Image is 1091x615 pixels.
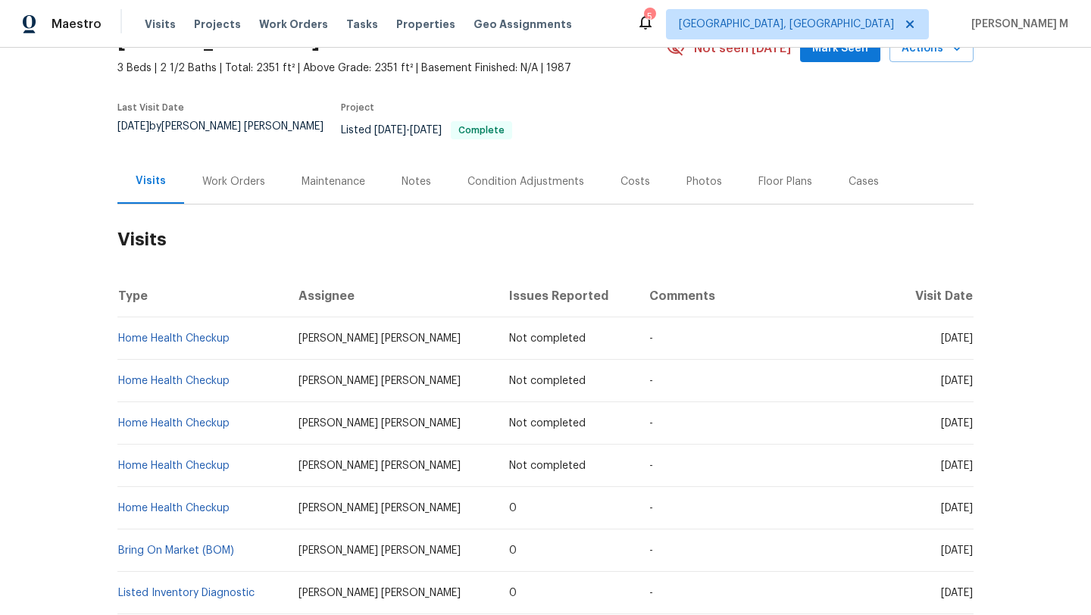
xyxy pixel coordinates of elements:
span: Listed [341,125,512,136]
span: [PERSON_NAME] [PERSON_NAME] [299,503,461,514]
span: [PERSON_NAME] [PERSON_NAME] [299,376,461,386]
div: Maintenance [302,174,365,189]
span: 0 [509,545,517,556]
a: Home Health Checkup [118,460,230,471]
div: by [PERSON_NAME] [PERSON_NAME] [117,121,341,150]
button: Mark Seen [800,35,880,63]
span: [DATE] [941,460,973,471]
div: Costs [621,174,650,189]
span: - [649,588,653,598]
th: Comments [637,275,894,317]
span: Not completed [509,376,586,386]
th: Visit Date [894,275,974,317]
span: [PERSON_NAME] [PERSON_NAME] [299,545,461,556]
span: [DATE] [941,333,973,344]
span: Properties [396,17,455,32]
span: Projects [194,17,241,32]
span: [DATE] [941,503,973,514]
h2: Visits [117,204,974,275]
a: Listed Inventory Diagnostic [118,588,255,598]
span: - [649,333,653,344]
a: Home Health Checkup [118,376,230,386]
span: Visits [145,17,176,32]
th: Issues Reported [497,275,636,317]
span: 3 Beds | 2 1/2 Baths | Total: 2351 ft² | Above Grade: 2351 ft² | Basement Finished: N/A | 1987 [117,61,667,76]
div: Condition Adjustments [467,174,584,189]
span: [DATE] [374,125,406,136]
span: - [649,460,653,471]
span: [PERSON_NAME] [PERSON_NAME] [299,588,461,598]
h2: [STREET_ADDRESS] [117,33,320,48]
div: Cases [849,174,879,189]
span: [GEOGRAPHIC_DATA], [GEOGRAPHIC_DATA] [679,17,894,32]
span: Tasks [346,19,378,30]
div: Visits [136,173,166,189]
span: - [649,503,653,514]
th: Assignee [286,275,497,317]
span: Last Visit Date [117,103,184,112]
span: Not completed [509,460,586,471]
span: Not completed [509,418,586,429]
div: 5 [644,9,655,24]
span: Work Orders [259,17,328,32]
span: Actions [902,39,961,58]
span: 0 [509,503,517,514]
span: Geo Assignments [474,17,572,32]
span: - [649,376,653,386]
span: [DATE] [941,545,973,556]
span: [DATE] [117,121,149,132]
a: Home Health Checkup [118,418,230,429]
span: [DATE] [941,418,973,429]
span: Not seen [DATE] [694,41,791,56]
span: [DATE] [941,588,973,598]
span: - [374,125,442,136]
span: Maestro [52,17,102,32]
a: Home Health Checkup [118,333,230,344]
button: Actions [889,35,974,63]
div: Work Orders [202,174,265,189]
div: Photos [686,174,722,189]
span: [PERSON_NAME] M [965,17,1068,32]
div: Floor Plans [758,174,812,189]
span: Not completed [509,333,586,344]
span: [PERSON_NAME] [PERSON_NAME] [299,333,461,344]
span: [DATE] [941,376,973,386]
span: 0 [509,588,517,598]
span: [PERSON_NAME] [PERSON_NAME] [299,460,461,471]
span: Complete [452,126,511,135]
span: Mark Seen [812,39,868,58]
span: [PERSON_NAME] [PERSON_NAME] [299,418,461,429]
a: Bring On Market (BOM) [118,545,234,556]
th: Type [117,275,286,317]
span: Project [341,103,374,112]
span: - [649,418,653,429]
a: Home Health Checkup [118,503,230,514]
span: - [649,545,653,556]
div: Notes [402,174,431,189]
span: [DATE] [410,125,442,136]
